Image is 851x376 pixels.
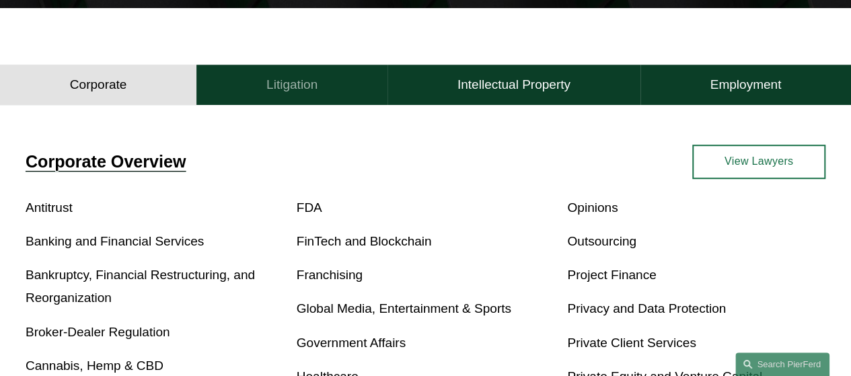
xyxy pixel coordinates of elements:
a: Antitrust [26,200,73,215]
a: Outsourcing [567,234,636,248]
a: Private Client Services [567,336,696,350]
h4: Employment [710,77,781,93]
a: Bankruptcy, Financial Restructuring, and Reorganization [26,268,255,305]
a: View Lawyers [692,145,825,179]
h4: Corporate [70,77,127,93]
h4: Litigation [266,77,318,93]
a: Corporate Overview [26,152,186,171]
a: Search this site [735,352,829,376]
a: Banking and Financial Services [26,234,204,248]
a: FDA [297,200,322,215]
a: Franchising [297,268,363,282]
h4: Intellectual Property [457,77,570,93]
a: Broker-Dealer Regulation [26,325,170,339]
a: Global Media, Entertainment & Sports [297,301,511,315]
a: Privacy and Data Protection [567,301,726,315]
a: Project Finance [567,268,656,282]
a: Government Affairs [297,336,406,350]
a: Cannabis, Hemp & CBD [26,359,163,373]
a: Opinions [567,200,618,215]
a: FinTech and Blockchain [297,234,432,248]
